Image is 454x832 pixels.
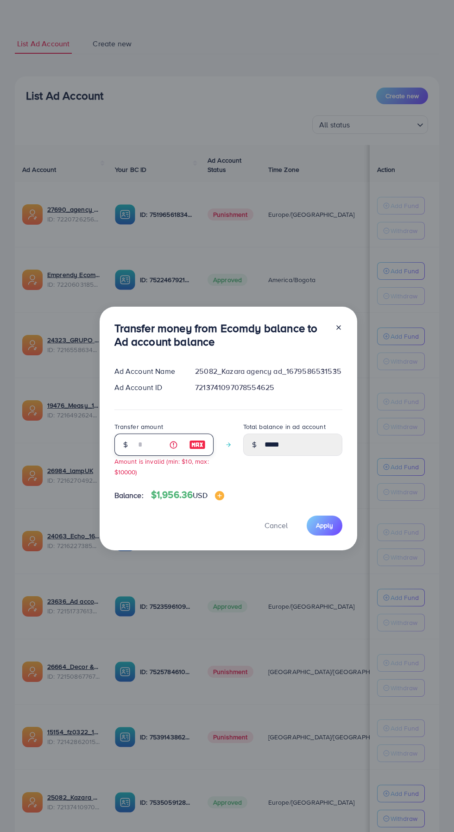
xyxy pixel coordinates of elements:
[114,321,328,348] h3: Transfer money from Ecomdy balance to Ad account balance
[215,491,224,500] img: image
[151,489,224,501] h4: $1,956.36
[189,439,206,450] img: image
[107,366,188,377] div: Ad Account Name
[114,457,209,476] small: Amount is invalid (min: $10, max: $10000)
[265,520,288,530] span: Cancel
[114,422,163,431] label: Transfer amount
[316,521,333,530] span: Apply
[188,382,349,393] div: 7213741097078554625
[253,516,299,536] button: Cancel
[188,366,349,377] div: 25082_Kazara agency ad_1679586531535
[243,422,326,431] label: Total balance in ad account
[107,382,188,393] div: Ad Account ID
[193,490,207,500] span: USD
[307,516,342,536] button: Apply
[114,490,144,501] span: Balance:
